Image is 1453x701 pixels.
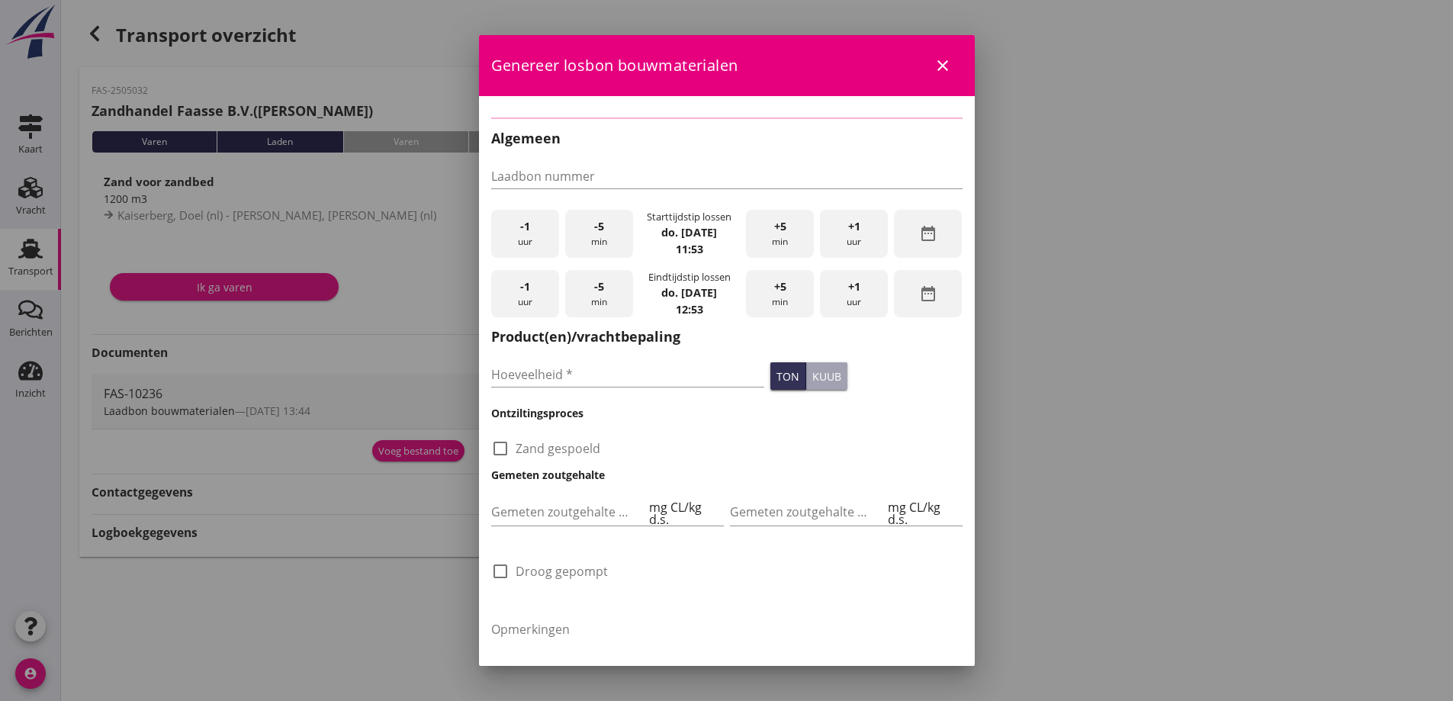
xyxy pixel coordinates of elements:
span: +1 [848,218,860,235]
textarea: Opmerkingen [491,617,963,697]
span: -1 [520,218,530,235]
div: Genereer losbon bouwmaterialen [479,35,975,96]
input: Hoeveelheid * [491,362,765,387]
strong: 12:53 [676,302,703,317]
label: Droog gepompt [516,564,608,579]
div: min [565,270,633,318]
i: close [934,56,952,75]
h2: Algemeen [491,128,963,149]
div: mg CL/kg d.s. [646,501,723,526]
div: Eindtijdstip lossen [648,270,731,285]
h3: Gemeten zoutgehalte [491,467,963,483]
div: min [746,270,814,318]
span: +1 [848,278,860,295]
div: min [746,210,814,258]
div: Starttijdstip lossen [647,210,731,224]
div: ton [776,368,799,384]
label: Zand gespoeld [516,441,600,456]
div: uur [820,270,888,318]
span: +5 [774,278,786,295]
span: +5 [774,218,786,235]
span: -5 [594,278,604,295]
i: date_range [919,285,937,303]
strong: do. [DATE] [661,285,717,300]
h3: Ontziltingsproces [491,405,963,421]
button: ton [770,362,806,390]
div: kuub [812,368,841,384]
div: mg CL/kg d.s. [885,501,962,526]
div: uur [820,210,888,258]
input: Laadbon nummer [491,164,963,188]
div: min [565,210,633,258]
div: uur [491,270,559,318]
div: uur [491,210,559,258]
i: date_range [919,224,937,243]
h2: Product(en)/vrachtbepaling [491,326,963,347]
input: Gemeten zoutgehalte voorbeun [491,500,647,524]
input: Gemeten zoutgehalte achterbeun [730,500,886,524]
button: kuub [806,362,847,390]
span: -5 [594,218,604,235]
strong: 11:53 [676,242,703,256]
strong: do. [DATE] [661,225,717,240]
span: -1 [520,278,530,295]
